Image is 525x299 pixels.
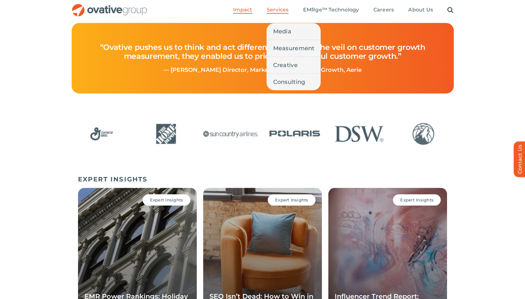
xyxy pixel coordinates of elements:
div: 7 / 24 [71,121,131,147]
a: Search [447,7,453,14]
a: Media [266,23,321,40]
div: 8 / 24 [136,121,196,147]
h5: EXPERT INSIGHTS [78,175,447,183]
span: Consulting [273,78,305,86]
a: EMRge™ Technology [303,7,359,14]
a: Consulting [266,74,321,90]
a: Services [266,7,288,14]
span: About Us [408,7,433,13]
span: Media [273,27,291,36]
a: Creative [266,57,321,73]
a: About Us [408,7,433,14]
h4: “Ovative pushes us to think and act differently. By lifting the veil on customer growth measureme... [87,37,439,67]
span: Services [266,7,288,13]
span: Creative [273,61,297,70]
div: 11 / 24 [329,121,389,147]
div: 12 / 24 [393,121,453,147]
a: Measurement [266,40,321,57]
span: Careers [373,7,394,13]
p: — [PERSON_NAME] Director, Marketing Strategy and Growth, Aerie [87,67,439,73]
a: Careers [373,7,394,14]
div: 10 / 24 [265,121,325,147]
a: OG_Full_horizontal_RGB [71,3,148,9]
span: Impact [233,7,252,13]
div: 9 / 24 [200,121,260,147]
span: EMRge™ Technology [303,7,359,13]
a: Impact [233,7,252,14]
span: Measurement [273,44,314,53]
